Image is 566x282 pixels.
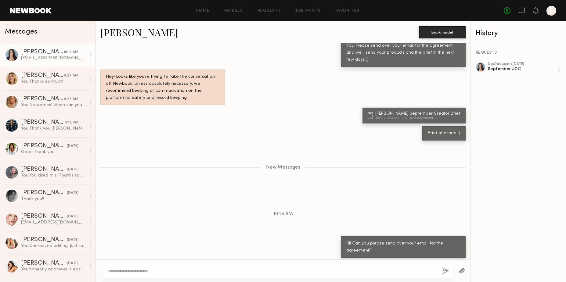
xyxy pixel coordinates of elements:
div: Hi! Can you please send over your email for the agreement? [346,240,460,254]
div: 5:12 PM [65,120,78,126]
div: You: Thank you [PERSON_NAME]! [21,126,86,131]
div: 10:16 AM [63,49,78,55]
div: 9:27 AM [64,96,78,102]
span: Messages [5,28,37,35]
div: [PERSON_NAME] [21,143,67,149]
div: [EMAIL_ADDRESS][DOMAIN_NAME] [21,55,86,61]
a: E [546,6,556,16]
button: Book model [419,26,466,38]
div: [DATE] [67,167,78,173]
div: [DATE] [67,143,78,149]
div: [PERSON_NAME] [21,73,64,79]
div: REQUESTS [476,51,561,55]
div: Brief attached :) [428,130,460,137]
div: Thank you!! [21,196,86,202]
div: You: You killed this! Thanks so much Kandeyce :) [21,173,86,178]
span: New Messages [266,165,300,170]
div: [PERSON_NAME] September Creator Brief [375,112,462,116]
div: History [476,30,561,37]
div: 9:27 AM [64,73,78,79]
a: [PERSON_NAME] [100,26,178,39]
div: [PERSON_NAME] [21,213,67,220]
a: Models [224,9,243,13]
a: ugcRequest •[DATE]September UGC [488,62,561,76]
div: Click to download [406,116,437,120]
a: Requests [258,9,281,13]
div: Yay! Please send over your email for the agreement and we'll send your products and the brief in ... [346,42,460,63]
div: September UGC [488,66,557,72]
div: [PERSON_NAME] [21,96,64,102]
div: [DATE] [67,190,78,196]
div: Hey! Looks like you’re trying to take the conversation off Newbook. Unless absolutely necessary, ... [106,73,220,102]
div: [PERSON_NAME] [21,190,67,196]
div: [PERSON_NAME] [21,237,67,243]
div: You: No worries! When can you deliver the content? I'll make note on my end [21,102,86,108]
a: [PERSON_NAME] September Creator Brief.pdf1.34 MBClick to download [368,112,462,120]
a: Favorites [336,9,360,13]
div: .pdf [375,116,388,120]
div: [PERSON_NAME] [21,120,65,126]
div: [DATE] [67,261,78,266]
div: You: Correct, no editing! Just raw files. The agreement should be in your inbox but I'll resend j... [21,243,86,249]
div: You: Thanks so much! [21,79,86,84]
div: [EMAIL_ADDRESS][DOMAIN_NAME] [21,220,86,225]
div: [PERSON_NAME] [21,49,63,55]
a: Home [196,9,210,13]
div: [PERSON_NAME] [21,166,67,173]
div: ugc Request • [DATE] [488,62,557,66]
span: 10:14 AM [273,212,293,217]
div: [PERSON_NAME] [21,260,67,266]
div: [DATE] [67,237,78,243]
div: [DATE] [67,214,78,220]
div: You: honestly whatever is easiest for you! since we ask for raw clips, editing is not needed on y... [21,266,86,272]
div: 1.34 MB [388,116,406,120]
a: Book model [419,29,466,34]
a: Job Posts [296,9,321,13]
div: Great thank you! [21,149,86,155]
